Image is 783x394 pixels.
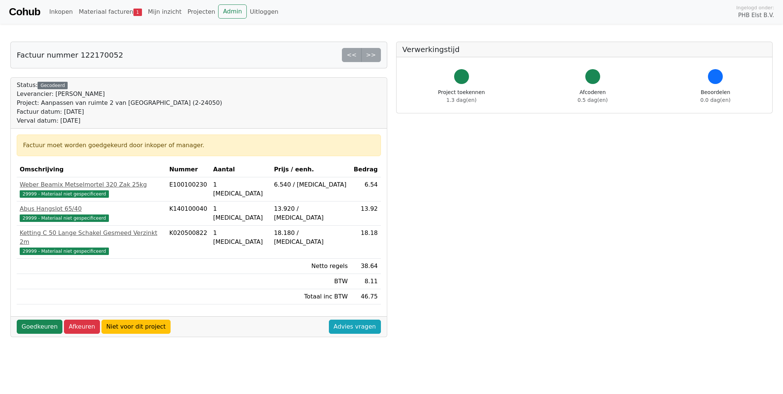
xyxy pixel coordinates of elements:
a: Ketting C 50 Lange Schakel Gesmeed Verzinkt 2m29999 - Materiaal niet gespecificeerd [20,229,163,255]
div: Afcoderen [577,88,608,104]
td: Totaal inc BTW [271,289,351,304]
th: Omschrijving [17,162,166,177]
span: Ingelogd onder: [736,4,774,11]
a: Abus Hangslot 65/4029999 - Materiaal niet gespecificeerd [20,204,163,222]
a: Niet voor dit project [101,320,171,334]
span: PHB Elst B.V. [738,11,774,20]
td: Netto regels [271,259,351,274]
span: 1.3 dag(en) [446,97,476,103]
td: E100100230 [166,177,210,201]
span: 29999 - Materiaal niet gespecificeerd [20,214,109,222]
div: Gecodeerd [38,82,68,89]
div: 6.540 / [MEDICAL_DATA] [274,180,348,189]
div: 13.920 / [MEDICAL_DATA] [274,204,348,222]
td: 13.92 [351,201,381,226]
td: 18.18 [351,226,381,259]
a: Advies vragen [329,320,381,334]
a: Cohub [9,3,40,21]
a: Inkopen [46,4,75,19]
div: Factuur datum: [DATE] [17,107,222,116]
div: 1 [MEDICAL_DATA] [213,204,268,222]
td: 8.11 [351,274,381,289]
span: 1 [133,9,142,16]
a: Goedkeuren [17,320,62,334]
div: Beoordelen [701,88,731,104]
span: 29999 - Materiaal niet gespecificeerd [20,248,109,255]
td: K140100040 [166,201,210,226]
th: Bedrag [351,162,381,177]
div: Status: [17,81,222,125]
a: Projecten [184,4,218,19]
div: Factuur moet worden goedgekeurd door inkoper of manager. [23,141,375,150]
div: 1 [MEDICAL_DATA] [213,229,268,246]
span: 0.0 dag(en) [701,97,731,103]
div: Abus Hangslot 65/40 [20,204,163,213]
th: Aantal [210,162,271,177]
td: 46.75 [351,289,381,304]
h5: Verwerkingstijd [402,45,767,54]
div: Project: Aanpassen van ruimte 2 van [GEOGRAPHIC_DATA] (2-24050) [17,98,222,107]
div: Verval datum: [DATE] [17,116,222,125]
span: 29999 - Materiaal niet gespecificeerd [20,190,109,198]
td: 38.64 [351,259,381,274]
div: 1 [MEDICAL_DATA] [213,180,268,198]
th: Nummer [166,162,210,177]
div: Ketting C 50 Lange Schakel Gesmeed Verzinkt 2m [20,229,163,246]
th: Prijs / eenh. [271,162,351,177]
a: Admin [218,4,247,19]
a: Materiaal facturen1 [76,4,145,19]
div: Project toekennen [438,88,485,104]
div: Leverancier: [PERSON_NAME] [17,90,222,98]
div: Weber Beamix Metselmortel 320 Zak 25kg [20,180,163,189]
td: K020500822 [166,226,210,259]
div: 18.180 / [MEDICAL_DATA] [274,229,348,246]
td: 6.54 [351,177,381,201]
span: 0.5 dag(en) [577,97,608,103]
h5: Factuur nummer 122170052 [17,51,123,59]
a: Uitloggen [247,4,281,19]
td: BTW [271,274,351,289]
a: Mijn inzicht [145,4,185,19]
a: Afkeuren [64,320,100,334]
a: Weber Beamix Metselmortel 320 Zak 25kg29999 - Materiaal niet gespecificeerd [20,180,163,198]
